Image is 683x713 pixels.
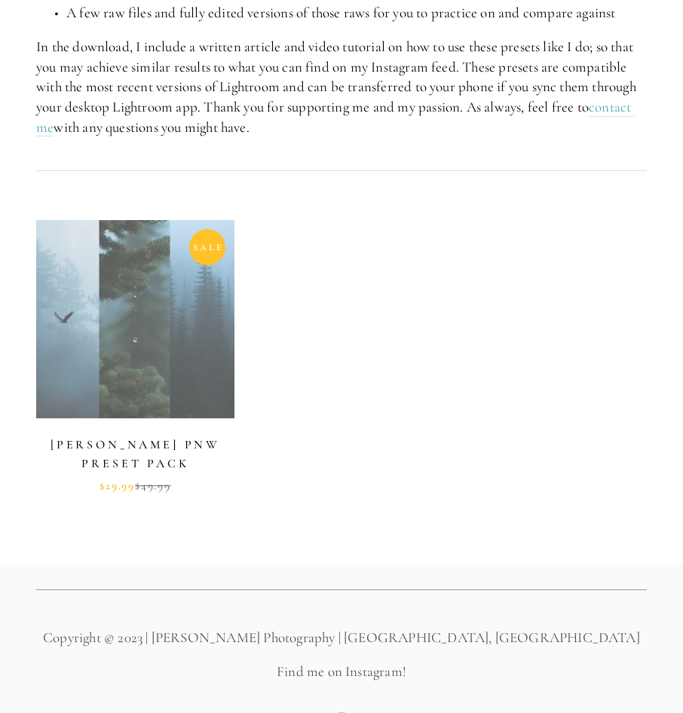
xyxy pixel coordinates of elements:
[36,628,647,648] p: Copyright © 2023 | [PERSON_NAME] Photography | [GEOGRAPHIC_DATA], [GEOGRAPHIC_DATA]
[36,662,647,682] p: Find me on Instagram!
[36,479,234,492] div: $29.99
[36,37,647,137] p: In the download, I include a written article and video tutorial on how to use these presets like ...
[135,479,171,492] span: $49.99
[66,3,647,23] p: A few raw files and fully edited versions of those raws for you to practice on and compare against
